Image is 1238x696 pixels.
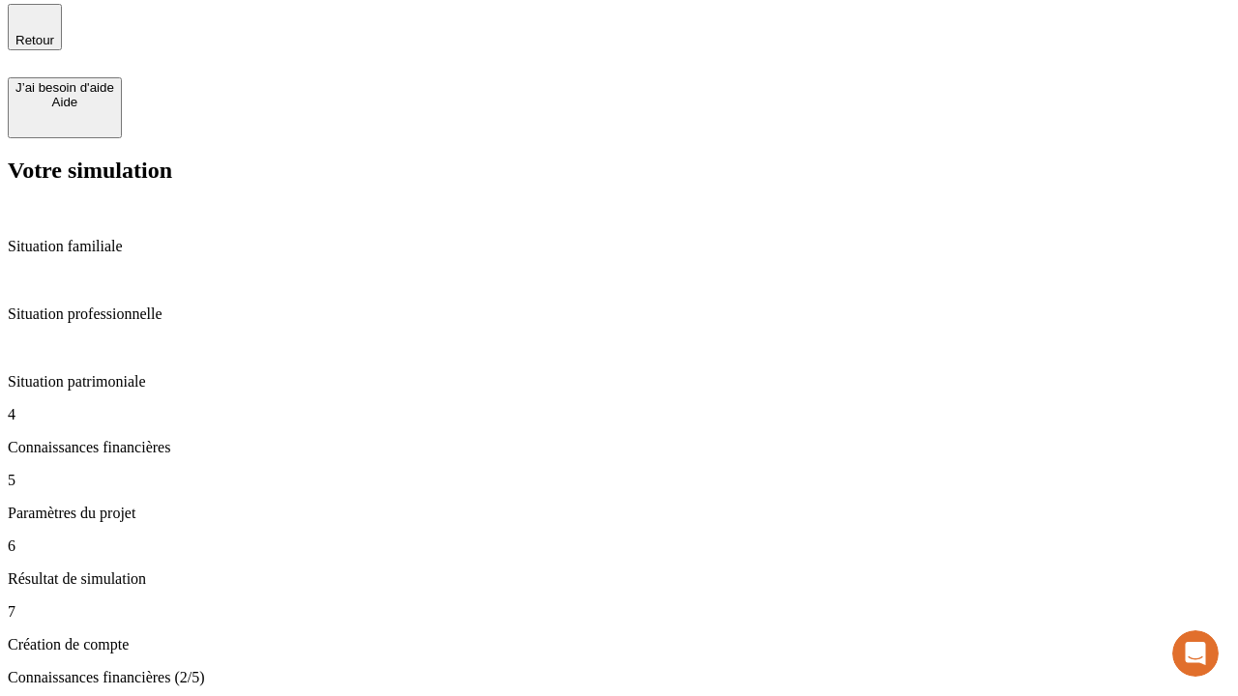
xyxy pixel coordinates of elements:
p: Connaissances financières (2/5) [8,669,1230,686]
p: Création de compte [8,636,1230,653]
p: Paramètres du projet [8,505,1230,522]
p: Résultat de simulation [8,570,1230,588]
p: 5 [8,472,1230,489]
div: Aide [15,95,114,109]
p: Situation familiale [8,238,1230,255]
span: Retour [15,33,54,47]
h2: Votre simulation [8,158,1230,184]
p: 4 [8,406,1230,423]
button: Retour [8,4,62,50]
button: J’ai besoin d'aideAide [8,77,122,138]
div: J’ai besoin d'aide [15,80,114,95]
p: 7 [8,603,1230,621]
iframe: Intercom live chat [1172,630,1219,677]
p: 6 [8,537,1230,555]
div: Vous avez besoin d’aide ? [20,16,476,32]
div: Ouvrir le Messenger Intercom [8,8,533,61]
p: Situation patrimoniale [8,373,1230,391]
p: Connaissances financières [8,439,1230,456]
p: Situation professionnelle [8,305,1230,323]
div: L’équipe répond généralement dans un délai de quelques minutes. [20,32,476,52]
